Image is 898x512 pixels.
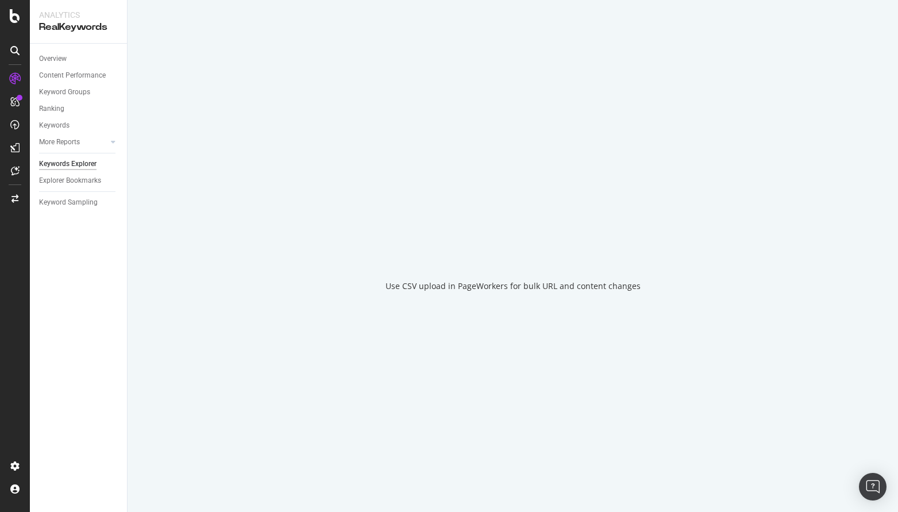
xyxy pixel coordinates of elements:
[39,103,119,115] a: Ranking
[472,221,554,262] div: animation
[39,70,106,82] div: Content Performance
[859,473,887,501] div: Open Intercom Messenger
[39,53,67,65] div: Overview
[39,197,119,209] a: Keyword Sampling
[39,197,98,209] div: Keyword Sampling
[386,280,641,292] div: Use CSV upload in PageWorkers for bulk URL and content changes
[39,9,118,21] div: Analytics
[39,103,64,115] div: Ranking
[39,21,118,34] div: RealKeywords
[39,158,97,170] div: Keywords Explorer
[39,86,90,98] div: Keyword Groups
[39,53,119,65] a: Overview
[39,136,107,148] a: More Reports
[39,120,119,132] a: Keywords
[39,175,119,187] a: Explorer Bookmarks
[39,70,119,82] a: Content Performance
[39,158,119,170] a: Keywords Explorer
[39,120,70,132] div: Keywords
[39,86,119,98] a: Keyword Groups
[39,175,101,187] div: Explorer Bookmarks
[39,136,80,148] div: More Reports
